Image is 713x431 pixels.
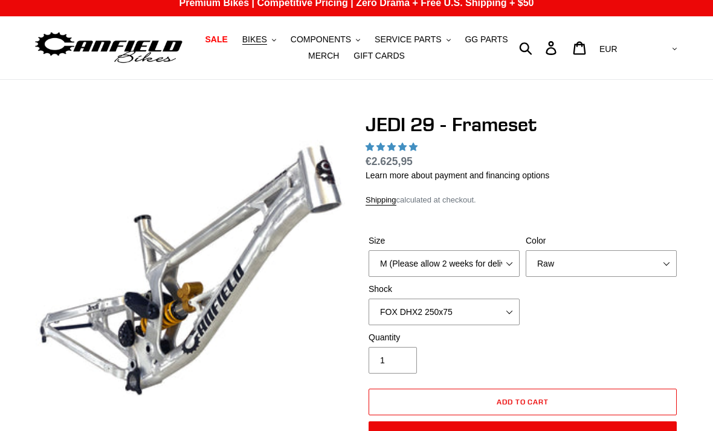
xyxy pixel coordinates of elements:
[459,31,514,48] a: GG PARTS
[36,115,345,425] img: JEDI 29 - Frameset
[369,389,677,415] button: Add to cart
[285,31,366,48] button: COMPONENTS
[366,170,549,180] a: Learn more about payment and financing options
[497,397,549,406] span: Add to cart
[369,283,520,296] label: Shock
[347,48,411,64] a: GIFT CARDS
[242,34,267,45] span: BIKES
[465,34,508,45] span: GG PARTS
[369,331,520,344] label: Quantity
[205,34,227,45] span: SALE
[366,142,420,152] span: 5.00 stars
[353,51,405,61] span: GIFT CARDS
[291,34,351,45] span: COMPONENTS
[199,31,233,48] a: SALE
[369,235,520,247] label: Size
[375,34,441,45] span: SERVICE PARTS
[366,194,680,206] div: calculated at checkout.
[302,48,345,64] a: MERCH
[369,31,456,48] button: SERVICE PARTS
[366,113,680,136] h1: JEDI 29 - Frameset
[526,235,677,247] label: Color
[366,195,396,206] a: Shipping
[33,29,184,67] img: Canfield Bikes
[366,155,413,167] span: €2.625,95
[236,31,282,48] button: BIKES
[308,51,339,61] span: MERCH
